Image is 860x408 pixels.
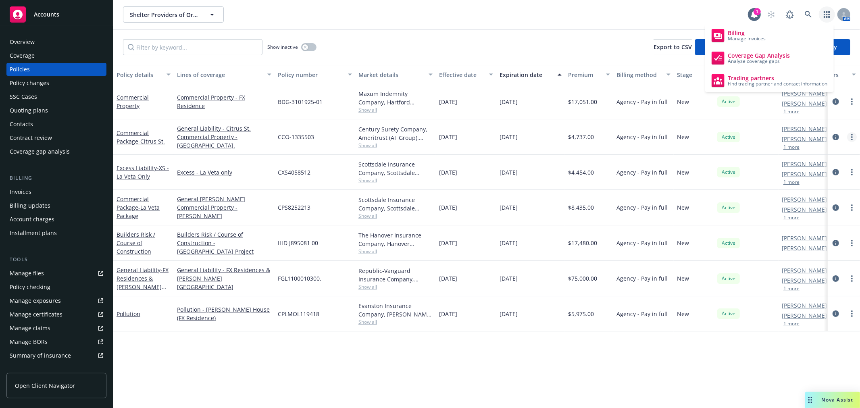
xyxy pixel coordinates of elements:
div: Policy checking [10,281,50,294]
button: 1 more [783,215,800,220]
button: Lines of coverage [174,65,275,84]
a: circleInformation [831,274,841,283]
span: Agency - Pay in full [616,133,668,141]
a: Contacts [6,118,106,131]
span: $8,435.00 [568,203,594,212]
span: [DATE] [439,239,457,247]
span: Active [720,98,737,105]
a: Policy changes [6,77,106,90]
div: Manage exposures [10,294,61,307]
a: Policies [6,63,106,76]
a: Builders Risk / Course of Construction [117,231,155,255]
a: circleInformation [831,167,841,177]
div: Coverage gap analysis [10,145,70,158]
div: Scottsdale Insurance Company, Scottsdale Insurance Company (Nationwide), Brown & Riding Insurance... [358,196,433,212]
a: Policy checking [6,281,106,294]
a: Commercial Property - FX Residence [177,93,271,110]
a: [PERSON_NAME] [782,99,827,108]
button: Expiration date [496,65,565,84]
span: Show all [358,106,433,113]
span: $75,000.00 [568,274,597,283]
div: Account charges [10,213,54,226]
button: Billing method [613,65,674,84]
span: Nova Assist [822,396,854,403]
span: [DATE] [500,168,518,177]
span: [DATE] [500,203,518,212]
span: New [677,98,689,106]
div: Billing updates [10,199,50,212]
a: Trading partners [708,71,831,90]
a: Switch app [819,6,835,23]
a: Start snowing [763,6,779,23]
a: Overview [6,35,106,48]
a: [PERSON_NAME] [782,195,827,204]
a: Accounts [6,3,106,26]
span: $5,975.00 [568,310,594,318]
div: Invoices [10,185,31,198]
button: Stage [674,65,714,84]
span: Agency - Pay in full [616,239,668,247]
button: 1 more [783,286,800,291]
a: Coverage Gap Analysis [708,48,831,68]
a: [PERSON_NAME] [782,311,827,320]
a: Excess - La Veta only [177,168,271,177]
button: 1 more [783,109,800,114]
span: [DATE] [439,98,457,106]
a: Commercial Property - [GEOGRAPHIC_DATA]. [177,133,271,150]
span: [DATE] [439,168,457,177]
div: Quoting plans [10,104,48,117]
span: Manage invoices [728,36,766,41]
a: Account charges [6,213,106,226]
span: Agency - Pay in full [616,310,668,318]
span: Active [720,204,737,211]
span: $17,051.00 [568,98,597,106]
a: more [847,274,857,283]
div: Coverage [10,49,35,62]
span: [DATE] [439,133,457,141]
a: Manage files [6,267,106,280]
div: Scottsdale Insurance Company, Scottsdale Insurance Company (Nationwide), Brown & Riding Insurance... [358,160,433,177]
div: Drag to move [805,392,815,408]
a: more [847,132,857,142]
span: FGL1100010300. [278,274,321,283]
div: Century Surety Company, Ameritrust (AF Group), Brown & Riding Insurance Services, Inc. [358,125,433,142]
a: Contract review [6,131,106,144]
span: $4,454.00 [568,168,594,177]
span: Export to CSV [654,43,692,51]
a: more [847,97,857,106]
span: - La Veta Package [117,204,160,220]
div: Policy details [117,71,162,79]
span: Active [720,239,737,247]
span: Coverage Gap Analysis [728,52,790,59]
a: more [847,238,857,248]
a: circleInformation [831,132,841,142]
span: [DATE] [500,274,518,283]
span: New [677,310,689,318]
button: Effective date [436,65,496,84]
a: Commercial Package [117,195,160,220]
button: Add historical policy [695,39,778,55]
button: Premium [565,65,613,84]
span: Active [720,310,737,317]
a: [PERSON_NAME] [782,125,827,133]
span: - Citrus St. [138,137,165,145]
span: Show all [358,283,433,290]
button: Nova Assist [805,392,860,408]
span: New [677,274,689,283]
div: 1 [754,8,761,15]
span: Accounts [34,11,59,18]
span: [DATE] [500,98,518,106]
a: [PERSON_NAME] [782,266,827,275]
span: Billing [728,30,766,36]
span: [DATE] [500,239,518,247]
a: Invoices [6,185,106,198]
a: [PERSON_NAME] [782,301,827,310]
div: Policy number [278,71,343,79]
span: Show all [358,212,433,219]
div: Effective date [439,71,484,79]
span: Show all [358,248,433,255]
a: Summary of insurance [6,349,106,362]
button: Policy number [275,65,355,84]
a: Billing updates [6,199,106,212]
a: [PERSON_NAME] [782,160,827,168]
